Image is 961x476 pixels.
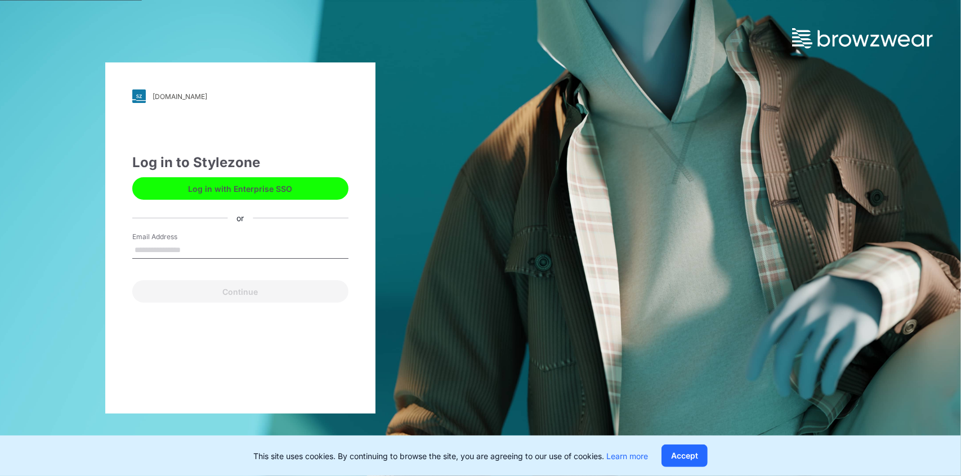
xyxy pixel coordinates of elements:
[253,450,648,462] p: This site uses cookies. By continuing to browse the site, you are agreeing to our use of cookies.
[792,28,933,48] img: browzwear-logo.73288ffb.svg
[661,444,708,467] button: Accept
[132,232,211,242] label: Email Address
[132,152,348,173] div: Log in to Stylezone
[606,451,648,461] a: Learn more
[153,92,207,101] div: [DOMAIN_NAME]
[132,177,348,200] button: Log in with Enterprise SSO
[132,89,348,103] a: [DOMAIN_NAME]
[132,89,146,103] img: svg+xml;base64,PHN2ZyB3aWR0aD0iMjgiIGhlaWdodD0iMjgiIHZpZXdCb3g9IjAgMCAyOCAyOCIgZmlsbD0ibm9uZSIgeG...
[227,212,253,224] div: or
